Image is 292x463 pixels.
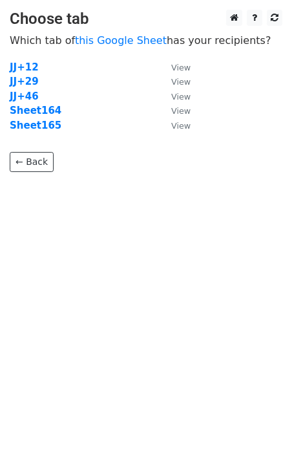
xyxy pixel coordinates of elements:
a: View [158,91,191,102]
a: ← Back [10,152,54,172]
small: View [171,106,191,116]
small: View [171,121,191,131]
a: JJ+46 [10,91,39,102]
a: View [158,61,191,73]
small: View [171,63,191,72]
a: View [158,76,191,87]
h3: Choose tab [10,10,282,28]
a: this Google Sheet [75,34,167,47]
small: View [171,92,191,102]
a: View [158,120,191,131]
a: JJ+12 [10,61,39,73]
a: View [158,105,191,116]
a: Sheet165 [10,120,61,131]
small: View [171,77,191,87]
p: Which tab of has your recipients? [10,34,282,47]
a: JJ+29 [10,76,39,87]
a: Sheet164 [10,105,61,116]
